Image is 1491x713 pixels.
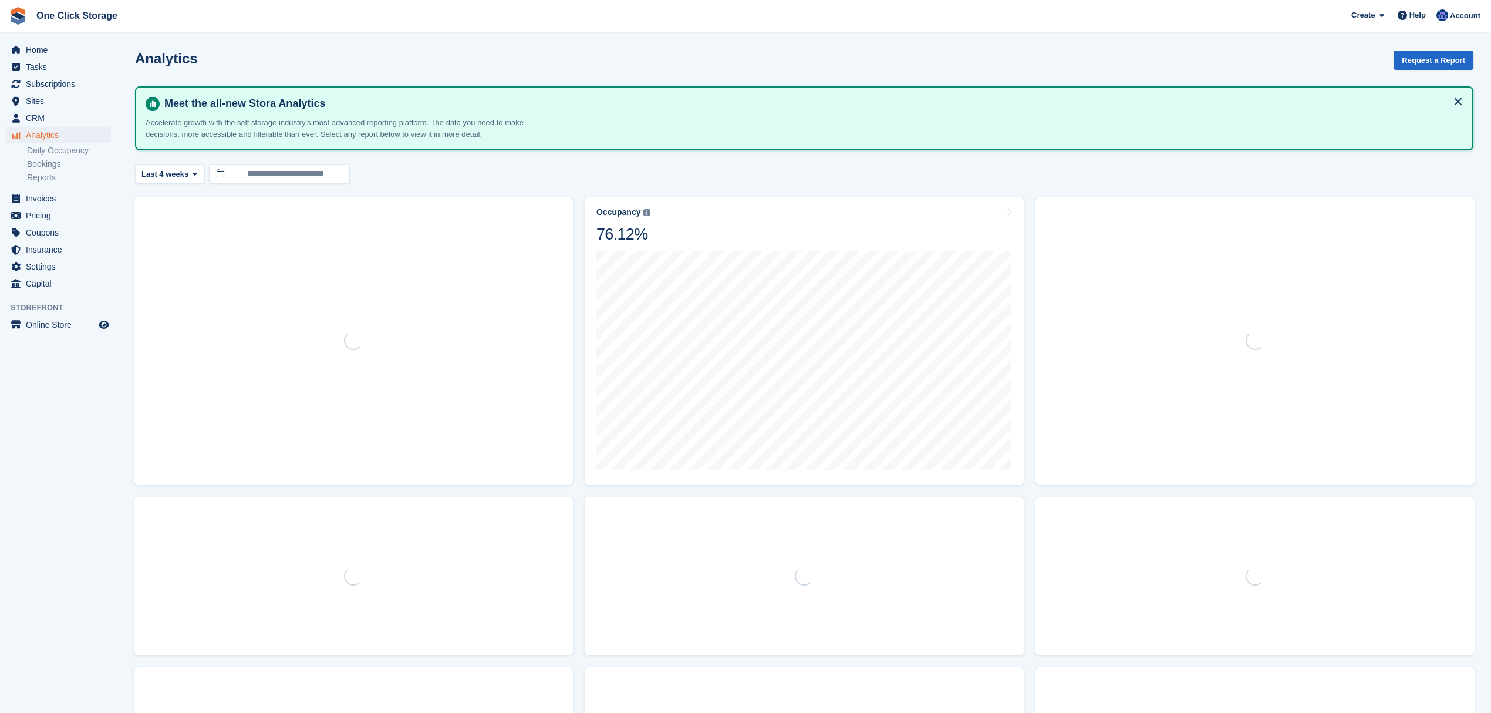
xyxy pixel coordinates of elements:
p: Accelerate growth with the self storage industry's most advanced reporting platform. The data you... [146,117,556,140]
a: One Click Storage [32,6,122,25]
span: Pricing [26,207,96,224]
img: icon-info-grey-7440780725fd019a000dd9b08b2336e03edf1995a4989e88bcd33f0948082b44.svg [643,209,650,216]
span: Home [26,42,96,58]
a: Daily Occupancy [27,145,111,156]
span: Analytics [26,127,96,143]
span: Insurance [26,241,96,258]
a: menu [6,190,111,207]
span: Sites [26,93,96,109]
span: Coupons [26,224,96,241]
a: Preview store [97,318,111,332]
a: menu [6,258,111,275]
a: menu [6,241,111,258]
a: menu [6,317,111,333]
span: Settings [26,258,96,275]
a: menu [6,59,111,75]
span: Account [1450,10,1480,22]
a: menu [6,76,111,92]
span: Last 4 weeks [141,169,188,180]
button: Request a Report [1394,51,1473,70]
div: Occupancy [596,207,640,217]
a: menu [6,207,111,224]
h2: Analytics [135,51,198,66]
span: Online Store [26,317,96,333]
span: Storefront [11,302,117,314]
span: Create [1351,9,1375,21]
button: Last 4 weeks [135,164,204,184]
a: menu [6,42,111,58]
div: 76.12% [596,224,650,244]
a: menu [6,224,111,241]
span: Tasks [26,59,96,75]
a: Reports [27,172,111,183]
a: menu [6,93,111,109]
img: stora-icon-8386f47178a22dfd0bd8f6a31ec36ba5ce8667c1dd55bd0f319d3a0aa187defe.svg [9,7,27,25]
a: menu [6,275,111,292]
a: Bookings [27,159,111,170]
span: Help [1409,9,1426,21]
span: Subscriptions [26,76,96,92]
a: menu [6,110,111,126]
span: Invoices [26,190,96,207]
span: CRM [26,110,96,126]
img: Thomas [1436,9,1448,21]
h4: Meet the all-new Stora Analytics [160,97,1463,110]
span: Capital [26,275,96,292]
a: menu [6,127,111,143]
